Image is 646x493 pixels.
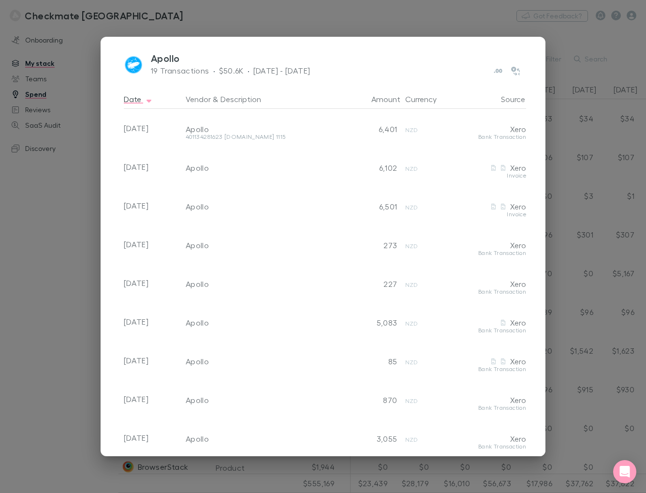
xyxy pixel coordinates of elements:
[213,65,215,76] div: ·
[405,302,434,328] div: NZD
[498,318,508,328] button: XeroTransaction-62248ac4-233c-40cf-8228-0ec923184fed_Receipt-2925-3327.pdf
[405,225,434,250] div: NZD
[124,418,182,457] div: [DATE]
[124,264,182,302] div: [DATE]
[186,395,339,405] div: Apollo
[498,163,508,173] button: XeroInvoice-483ce1f1-9486-488a-ac93-e7b2ee711f80_Receipt-2612-3617.pdf
[186,163,339,173] div: Apollo
[219,65,244,76] p: $50.6K
[441,109,527,134] div: Xero
[347,186,397,211] div: 6,501
[347,264,397,289] div: 227
[124,380,182,418] div: [DATE]
[347,109,397,134] div: 6,401
[347,302,397,328] div: 5,083
[405,341,434,366] div: NZD
[491,64,505,78] button: Show decimals
[124,109,182,148] div: [DATE]
[405,380,434,405] div: NZD
[347,418,397,444] div: 3,055
[186,434,339,444] div: Apollo
[441,418,527,444] div: Xero
[405,264,434,289] div: NZD
[613,460,636,483] div: Open Intercom Messenger
[124,90,153,109] button: Date
[347,341,397,366] div: 85
[441,225,527,250] div: Xero
[186,134,339,140] div: 401134281623 [DOMAIN_NAME] 1115
[441,250,527,264] div: Bank Transaction
[186,124,339,134] div: Apollo
[501,90,537,109] button: Source
[441,264,527,289] div: Xero
[498,202,508,211] button: XeroInvoice-28e442f9-fecf-461f-ae14-5dfc953ca5e4_Receipt-2465-1982.pdf
[186,240,339,250] div: Apollo
[151,65,209,76] p: 19 Transactions
[488,357,498,366] button: XeroTransaction-d093ca90-ef86-4bc8-90ca-6de615c7a0af_Receipt-2591-4214.pdf
[124,225,182,264] div: [DATE]
[498,357,508,366] button: XeroTransaction-d093ca90-ef86-4bc8-90ca-6de615c7a0af_Invoice-2292A7AD-0060.pdf
[441,444,527,457] div: Bank Transaction
[488,202,498,211] button: XeroInvoice-28e442f9-fecf-461f-ae14-5dfc953ca5e4_Invoice-2292A7AD-0066.pdf
[248,65,250,76] div: ·
[405,418,434,444] div: NZD
[371,90,412,109] button: Amount
[405,148,434,173] div: NZD
[405,109,434,134] div: NZD
[124,341,182,380] div: [DATE]
[186,357,339,366] div: Apollo
[151,52,522,64] h3: Apollo
[441,289,527,302] div: Bank Transaction
[441,148,527,173] div: Xero
[441,173,527,186] div: Invoice
[441,380,527,405] div: Xero
[441,134,527,148] div: Bank Transaction
[441,366,527,380] div: Bank Transaction
[441,405,527,418] div: Bank Transaction
[405,186,434,211] div: NZD
[488,163,498,173] button: XeroInvoice-483ce1f1-9486-488a-ac93-e7b2ee711f80_Invoice-2292A7AD-0068.pdf
[124,302,182,341] div: [DATE]
[347,225,397,250] div: 273
[186,279,339,289] div: Apollo
[186,90,339,109] div: &
[124,55,143,75] img: Apollo's Logo
[441,186,527,211] div: Xero
[441,211,527,225] div: Invoice
[124,186,182,225] div: [DATE]
[441,328,527,341] div: Bank Transaction
[186,318,339,328] div: Apollo
[347,380,397,405] div: 870
[220,90,261,109] button: Description
[441,341,527,366] div: Xero
[124,148,182,186] div: [DATE]
[186,90,211,109] button: Vendor
[347,148,397,173] div: 6,102
[509,64,522,78] button: Show source currency
[186,202,339,211] div: Apollo
[441,302,527,328] div: Xero
[253,65,310,76] p: [DATE] - [DATE]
